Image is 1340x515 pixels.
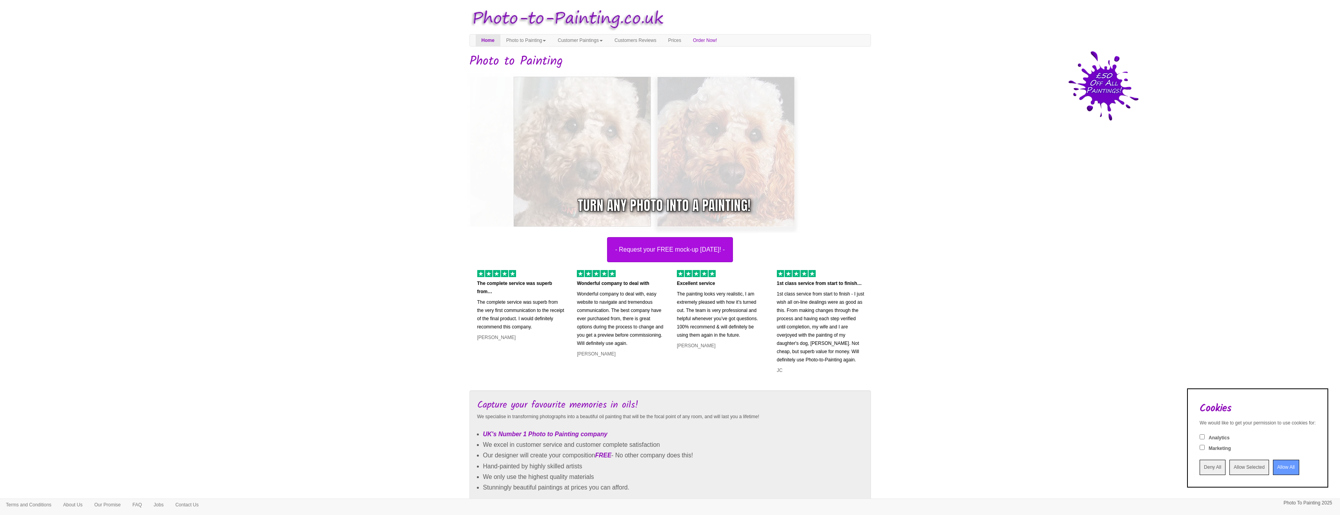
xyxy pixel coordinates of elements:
[662,34,687,46] a: Prices
[777,366,865,375] p: JC
[483,450,863,461] li: Our designer will create your composition - No other company does this!
[88,499,126,511] a: Our Promise
[577,279,665,288] p: Wonderful company to deal with
[483,431,607,437] em: UK's Number 1 Photo to Painting company
[464,70,758,233] img: Oil painting of a dog
[1068,51,1139,121] img: 50 pound price drop
[687,34,723,46] a: Order Now!
[777,279,865,288] p: 1st class service from start to finish…
[476,34,500,46] a: Home
[148,499,169,511] a: Jobs
[477,413,863,421] p: We specialise in transforming photographs into a beautiful oil painting that will be the focal po...
[1200,403,1316,414] h2: Cookies
[578,196,751,216] div: Turn any photo into a painting!
[507,70,801,233] img: monty-small.jpg
[677,342,765,350] p: [PERSON_NAME]
[1209,435,1229,441] label: Analytics
[677,279,765,288] p: Excellent service
[57,499,88,511] a: About Us
[483,461,863,471] li: Hand-painted by highly skilled artists
[477,270,516,277] img: 5 of out 5 stars
[1209,445,1231,452] label: Marketing
[1200,460,1225,475] input: Deny All
[552,34,609,46] a: Customer Paintings
[477,334,565,342] p: [PERSON_NAME]
[1284,499,1332,507] p: Photo To Painting 2025
[595,452,612,459] em: FREE
[477,279,565,296] p: The complete service was superb from…
[1229,460,1269,475] input: Allow Selected
[677,290,765,339] p: The painting looks very realistic, I am extremely pleased with how it’s turned out. The team is v...
[483,471,863,482] li: We only use the highest quality materials
[777,290,865,364] p: 1st class service from start to finish - I just wish all on-line dealings were as good as this. F...
[1273,460,1299,475] input: Allow All
[607,237,733,262] button: - Request your FREE mock-up [DATE]! -
[577,350,665,358] p: [PERSON_NAME]
[609,34,662,46] a: Customers Reviews
[483,439,863,450] li: We excel in customer service and customer complete satisfaction
[464,381,877,390] iframe: Customer reviews powered by Trustpilot
[677,270,716,277] img: 5 of out 5 stars
[500,34,552,46] a: Photo to Painting
[577,290,665,348] p: Wonderful company to deal with, easy website to navigate and tremendous communication. The best c...
[577,270,616,277] img: 5 of out 5 stars
[777,270,816,277] img: 5 of out 5 stars
[477,400,863,410] h3: Capture your favourite memories in oils!
[169,499,204,511] a: Contact Us
[469,54,871,68] h1: Photo to Painting
[483,482,863,493] li: Stunningly beautiful paintings at prices you can afford.
[1200,420,1316,426] div: We would like to get your permission to use cookies for:
[127,499,148,511] a: FAQ
[465,4,666,34] img: Photo to Painting
[477,298,565,331] p: The complete service was superb from the very first communication to the receipt of the final pro...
